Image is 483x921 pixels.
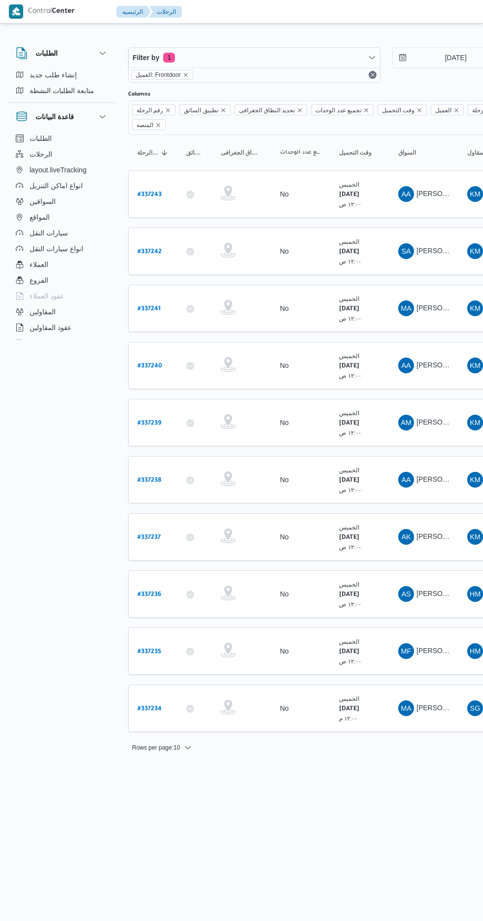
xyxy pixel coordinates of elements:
small: ١٢:٠٠ ص [339,315,362,322]
b: # 337234 [138,706,162,713]
span: سيارات النقل [30,227,68,239]
button: الرئيسيه [116,6,151,18]
div: Ahmad Alsaaid Alsaaid Alhfanaoi [398,358,414,373]
span: AA [401,186,411,202]
span: [PERSON_NAME] [416,418,473,426]
span: العميل [431,104,464,115]
span: MA [401,700,412,716]
a: #337242 [138,245,162,258]
a: #337236 [138,588,161,601]
span: العميل: Frontdoor [131,70,193,80]
span: المقاولين [30,306,56,318]
small: الخميس [339,467,359,473]
span: AM [401,415,412,430]
span: تجميع عدد الوحدات [311,104,374,115]
div: No [280,304,289,313]
span: تحديد النطاق الجغرافى [235,104,308,115]
button: Remove وقت التحميل from selection in this group [416,107,422,113]
small: الخميس [339,181,359,188]
button: سيارات النقل [12,225,112,241]
button: المواقع [12,209,112,225]
div: No [280,361,289,370]
button: السواقين [12,194,112,209]
span: إنشاء طلب جديد [30,69,77,81]
b: [DATE] [339,592,359,598]
button: إنشاء طلب جديد [12,67,112,83]
div: الطلبات [8,67,116,102]
span: [PERSON_NAME] [416,247,473,255]
div: No [280,190,289,198]
div: Khald Mmdoh Hassan Muhammad Alabs [467,415,483,430]
div: Khald Mmdoh Hassan Muhammad Alabs [467,186,483,202]
div: Abadalkariam Msaaod Abadalkariam [398,415,414,430]
a: #337237 [138,530,161,544]
a: #337239 [138,416,161,429]
iframe: chat widget [10,882,41,911]
div: Khald Mmdoh Hassan Muhammad Alabs [467,300,483,316]
div: Khald Mmdoh Hassan Muhammad Alabs [467,358,483,373]
b: # 337237 [138,534,161,541]
div: No [280,647,289,656]
span: AA [401,358,411,373]
span: متابعة الطلبات النشطة [30,85,94,97]
span: layout.liveTracking [30,164,86,176]
div: Ahmad Saltan Mahmood Aataiah [398,586,414,602]
span: KM [470,186,481,202]
span: تطبيق السائق [184,105,218,116]
small: الخميس [339,638,359,645]
a: #337238 [138,473,161,487]
label: Columns [128,91,150,99]
div: Mustfa Abadallah Ali Mustfa [398,300,414,316]
button: remove selected entity [183,72,189,78]
span: عقود المقاولين [30,322,71,333]
small: ١٢:٠٠ ص [339,658,362,664]
span: SA [401,243,411,259]
span: تحديد النطاق الجغرافى [239,105,295,116]
div: Khald Mmdoh Hassan Muhammad Alabs [467,472,483,488]
b: [DATE] [339,420,359,427]
div: Hana Mjada Rais Ahmad [467,586,483,602]
span: [PERSON_NAME] [416,190,473,197]
span: الفروع [30,274,48,286]
small: الخميس [339,410,359,416]
span: AA [401,472,411,488]
button: متابعة الطلبات النشطة [12,83,112,99]
span: رقم الرحلة [137,105,163,116]
span: KM [470,300,481,316]
span: KM [470,358,481,373]
b: # 337238 [138,477,161,484]
button: Remove رقم الرحلة from selection in this group [165,107,171,113]
div: Muhammad Fuad Rshad Hassan [398,643,414,659]
b: [DATE] [339,192,359,198]
button: Remove تجميع عدد الوحدات from selection in this group [363,107,369,113]
span: تحديد النطاق الجغرافى [221,149,262,157]
a: #337243 [138,188,162,201]
a: #337234 [138,702,162,715]
button: عقود المقاولين [12,320,112,335]
span: AS [401,586,411,602]
span: السواقين [30,196,56,207]
button: المقاولين [12,304,112,320]
span: المنصه [132,119,166,130]
svg: Sorted in descending order [161,149,169,157]
div: Abadalnabi Kamal HIshm Sulaiaman [398,529,414,545]
button: وقت التحميل [335,145,384,161]
button: Remove المنصه from selection in this group [155,122,161,128]
div: Shrkah Ghrib Jrob Llastirad Waltsadir [467,700,483,716]
b: [DATE] [339,534,359,541]
small: الخميس [339,296,359,302]
button: الرحلات [149,6,182,18]
button: Remove العميل from selection in this group [453,107,459,113]
small: ١٢:٠٠ ص [339,487,362,493]
b: [DATE] [339,706,359,713]
button: اجهزة التليفون [12,335,112,351]
span: تطبيق السائق [186,149,203,157]
span: HM [470,643,481,659]
span: المواقع [30,211,50,223]
button: تحديد النطاق الجغرافى [217,145,266,161]
div: Amaro Abadallah Ali Mustfa [398,186,414,202]
div: Khald Mmdoh Hassan Muhammad Alabs [467,529,483,545]
h3: قاعدة البيانات [35,111,74,123]
button: الطلبات [16,47,108,59]
small: ١٢:٠٠ ص [339,201,362,207]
